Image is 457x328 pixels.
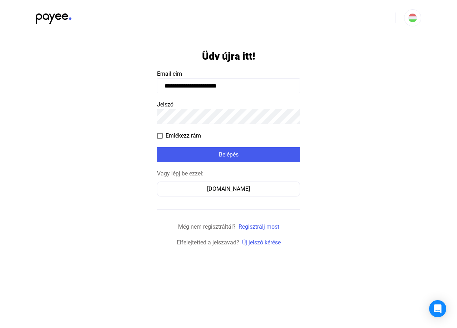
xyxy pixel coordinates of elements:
div: Vagy lépj be ezzel: [157,169,300,178]
img: black-payee-blue-dot.svg [36,9,72,24]
a: Regisztrálj most [239,223,279,230]
div: [DOMAIN_NAME] [159,185,298,193]
a: Új jelszó kérése [242,239,281,246]
button: [DOMAIN_NAME] [157,182,300,197]
span: Emlékezz rám [166,131,201,140]
div: Open Intercom Messenger [429,300,446,317]
div: Belépés [159,150,298,159]
button: HU [404,9,421,26]
button: Belépés [157,147,300,162]
span: Még nem regisztráltál? [178,223,236,230]
span: Elfelejtetted a jelszavad? [177,239,239,246]
img: HU [408,14,417,22]
span: Jelszó [157,101,173,108]
span: Email cím [157,70,182,77]
h1: Üdv újra itt! [202,50,255,63]
a: [DOMAIN_NAME] [157,185,300,192]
